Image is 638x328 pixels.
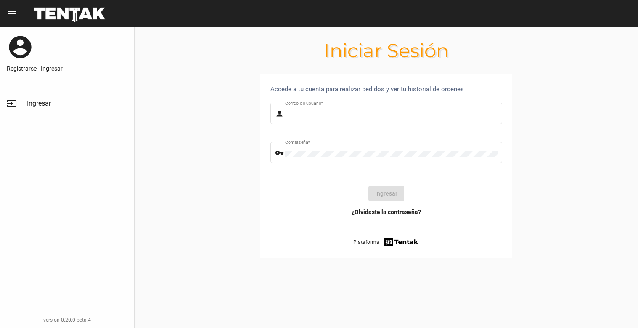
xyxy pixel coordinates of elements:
[353,238,379,246] span: Plataforma
[270,84,502,94] div: Accede a tu cuenta para realizar pedidos y ver tu historial de ordenes
[275,148,285,158] mat-icon: vpn_key
[352,208,421,216] a: ¿Olvidaste la contraseña?
[368,186,404,201] button: Ingresar
[275,109,285,119] mat-icon: person
[7,98,17,108] mat-icon: input
[135,44,638,57] h1: Iniciar Sesión
[7,316,127,324] div: version 0.20.0-beta.4
[7,9,17,19] mat-icon: menu
[7,64,127,73] a: Registrarse - Ingresar
[7,34,34,61] mat-icon: account_circle
[27,99,51,108] span: Ingresar
[353,236,419,248] a: Plataforma
[383,236,419,248] img: tentak-firm.png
